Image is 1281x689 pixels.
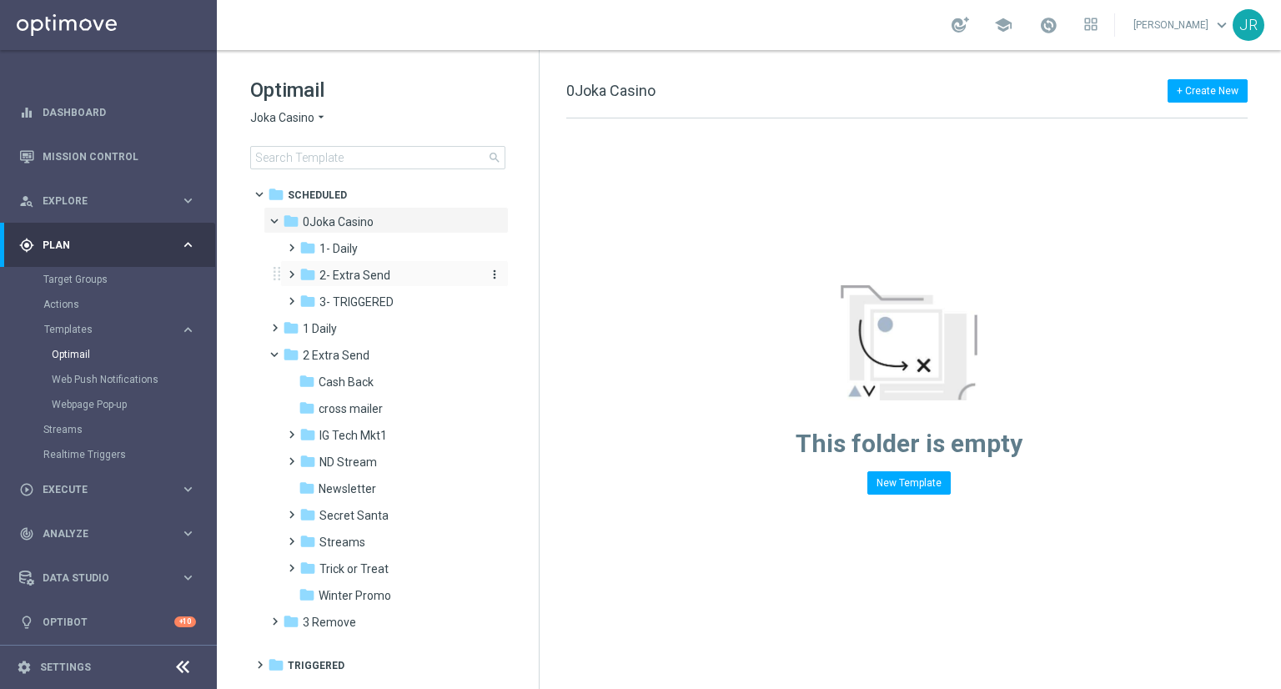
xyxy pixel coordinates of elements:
[268,186,284,203] i: folder
[18,150,197,163] button: Mission Control
[180,237,196,253] i: keyboard_arrow_right
[319,455,377,470] span: ND Stream
[18,616,197,629] button: lightbulb Optibot +10
[283,319,299,336] i: folder
[303,321,337,336] span: 1 Daily
[314,110,328,126] i: arrow_drop_down
[180,322,196,338] i: keyboard_arrow_right
[319,588,391,603] span: Winter Promo
[319,481,376,496] span: Newsletter
[43,323,197,336] button: Templates keyboard_arrow_right
[283,613,299,630] i: folder
[283,213,299,229] i: folder
[250,146,505,169] input: Search Template
[19,600,196,644] div: Optibot
[19,194,180,209] div: Explore
[319,294,394,309] span: 3- TRIGGERED
[43,423,173,436] a: Streams
[52,348,173,361] a: Optimail
[18,106,197,119] button: equalizer Dashboard
[43,90,196,134] a: Dashboard
[180,570,196,586] i: keyboard_arrow_right
[43,292,215,317] div: Actions
[18,483,197,496] button: play_circle_outline Execute keyboard_arrow_right
[43,417,215,442] div: Streams
[566,82,656,99] span: 0Joka Casino
[299,266,316,283] i: folder
[299,293,316,309] i: folder
[52,342,215,367] div: Optimail
[303,214,374,229] span: 0Joka Casino
[43,273,173,286] a: Target Groups
[1132,13,1233,38] a: [PERSON_NAME]keyboard_arrow_down
[43,442,215,467] div: Realtime Triggers
[18,527,197,541] button: track_changes Analyze keyboard_arrow_right
[319,268,390,283] span: 2- Extra Send
[288,658,344,673] span: Triggered
[19,571,180,586] div: Data Studio
[19,526,180,541] div: Analyze
[299,586,315,603] i: folder
[485,267,501,283] button: more_vert
[19,482,34,497] i: play_circle_outline
[299,533,316,550] i: folder
[43,240,180,250] span: Plan
[52,367,215,392] div: Web Push Notifications
[43,317,215,417] div: Templates
[43,196,180,206] span: Explore
[1213,16,1231,34] span: keyboard_arrow_down
[180,481,196,497] i: keyboard_arrow_right
[288,188,347,203] span: Scheduled
[319,561,389,576] span: Trick or Treat
[43,573,180,583] span: Data Studio
[19,238,34,253] i: gps_fixed
[319,241,358,256] span: 1- Daily
[19,105,34,120] i: equalizer
[43,134,196,179] a: Mission Control
[299,400,315,416] i: folder
[299,453,316,470] i: folder
[19,90,196,134] div: Dashboard
[180,526,196,541] i: keyboard_arrow_right
[43,448,173,461] a: Realtime Triggers
[299,480,315,496] i: folder
[18,194,197,208] div: person_search Explore keyboard_arrow_right
[43,529,180,539] span: Analyze
[19,194,34,209] i: person_search
[303,348,369,363] span: 2 Extra Send
[18,571,197,585] button: Data Studio keyboard_arrow_right
[299,426,316,443] i: folder
[44,324,163,334] span: Templates
[319,508,389,523] span: Secret Santa
[319,375,374,390] span: Cash Back
[488,151,501,164] span: search
[250,110,328,126] button: Joka Casino arrow_drop_down
[52,373,173,386] a: Web Push Notifications
[299,239,316,256] i: folder
[250,77,505,103] h1: Optimail
[19,526,34,541] i: track_changes
[283,346,299,363] i: folder
[43,485,180,495] span: Execute
[994,16,1012,34] span: school
[43,600,174,644] a: Optibot
[180,193,196,209] i: keyboard_arrow_right
[44,324,180,334] div: Templates
[19,238,180,253] div: Plan
[841,285,977,400] img: emptyStateManageTemplates.jpg
[319,428,387,443] span: IG Tech Mkt1
[17,660,32,675] i: settings
[268,656,284,673] i: folder
[303,615,356,630] span: 3 Remove
[488,268,501,281] i: more_vert
[796,429,1022,458] span: This folder is empty
[40,662,91,672] a: Settings
[19,615,34,630] i: lightbulb
[174,616,196,627] div: +10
